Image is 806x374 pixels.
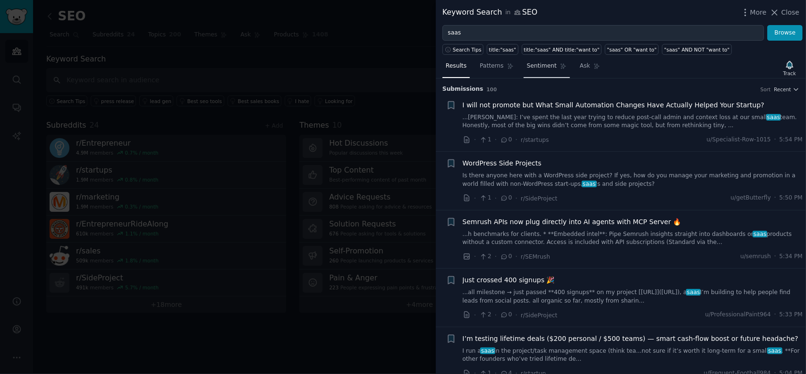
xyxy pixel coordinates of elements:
span: 1 [479,136,491,144]
span: r/SideProject [521,312,558,319]
button: Search Tips [442,44,484,55]
span: · [474,193,476,203]
div: title:"saas" [489,46,517,53]
a: WordPress Side Projects [463,158,542,168]
span: 5:54 PM [780,136,803,144]
div: "saas" OR "want to" [607,46,657,53]
span: u/semrush [740,252,771,261]
span: 0 [500,311,512,319]
span: saas [686,289,701,296]
span: Patterns [480,62,503,70]
span: 5:34 PM [780,252,803,261]
div: Sort [761,86,771,93]
div: Keyword Search SEO [442,7,537,18]
span: · [774,194,776,202]
span: Submission s [442,85,484,94]
a: Patterns [476,59,517,78]
span: 0 [500,194,512,202]
span: More [750,8,767,17]
span: · [516,135,518,145]
span: saas [766,114,781,121]
span: · [495,193,497,203]
a: Just crossed 400 signups 🎉 [463,275,555,285]
a: I’m testing lifetime deals ($200 personal / $500 teams) — smart cash-flow boost or future headache? [463,334,798,344]
span: · [495,135,497,145]
span: 5:50 PM [780,194,803,202]
div: "saas" AND NOT "want to" [664,46,730,53]
span: · [774,136,776,144]
span: · [516,252,518,261]
span: · [774,311,776,319]
span: r/SideProject [521,195,558,202]
a: Semrush APIs now plug directly into AI agents with MCP Server 🔥 [463,217,681,227]
span: saas [480,348,495,354]
span: u/getButterfly [730,194,771,202]
a: Is there anyone here with a WordPress side project? If yes, how do you manage your marketing and ... [463,172,803,188]
span: saas [582,181,596,187]
span: r/startups [521,137,549,143]
a: Results [442,59,470,78]
a: I will not promote but What Small Automation Changes Have Actually Helped Your Startup? [463,100,764,110]
span: · [474,252,476,261]
a: ...[PERSON_NAME]: I’ve spent the last year trying to reduce post-call admin and context loss at o... [463,113,803,130]
button: More [740,8,767,17]
span: · [474,310,476,320]
a: "saas" AND NOT "want to" [662,44,731,55]
div: title:"saas" AND title:"want to" [524,46,600,53]
button: Close [770,8,799,17]
span: · [516,310,518,320]
button: Recent [774,86,799,93]
span: Sentiment [527,62,557,70]
div: Track [783,70,796,77]
span: u/Specialist-Row-1015 [707,136,771,144]
span: 0 [500,252,512,261]
span: 0 [500,136,512,144]
span: · [495,252,497,261]
span: · [495,310,497,320]
span: saas [753,231,767,237]
input: Try a keyword related to your business [442,25,764,41]
span: r/SEMrush [521,253,550,260]
span: Results [446,62,467,70]
span: 100 [487,87,497,92]
span: Close [781,8,799,17]
span: 2 [479,252,491,261]
a: Ask [577,59,603,78]
span: 5:33 PM [780,311,803,319]
span: Recent [774,86,791,93]
span: Search Tips [453,46,482,53]
a: "saas" OR "want to" [605,44,659,55]
a: ...h benchmarks for clients. * **Embedded intel**: Pipe Semrush insights straight into dashboards... [463,230,803,247]
span: · [774,252,776,261]
button: Browse [767,25,803,41]
span: · [516,193,518,203]
a: title:"saas" [487,44,518,55]
a: title:"saas" AND title:"want to" [522,44,602,55]
span: u/ProfessionalPaint964 [705,311,771,319]
a: I run asaasin the project/task management space (think tea...not sure if it’s worth it long-term ... [463,347,803,364]
span: · [474,135,476,145]
span: saas [767,348,782,354]
span: 2 [479,311,491,319]
span: 1 [479,194,491,202]
a: ...all milestone → just passed **400 signups** on my project [[URL]]([URL]), asaasI’m building to... [463,288,803,305]
span: Ask [580,62,590,70]
span: in [505,9,510,17]
button: Track [780,58,799,78]
a: Sentiment [524,59,570,78]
